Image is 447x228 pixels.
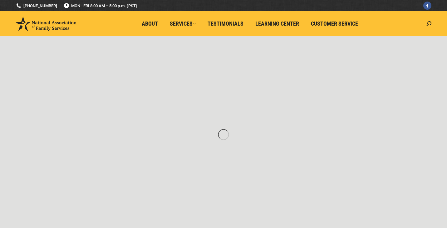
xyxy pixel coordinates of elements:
[170,20,196,27] span: Services
[307,18,362,30] a: Customer Service
[255,20,299,27] span: Learning Center
[16,3,57,9] a: [PHONE_NUMBER]
[251,18,303,30] a: Learning Center
[16,17,76,31] img: National Association of Family Services
[137,18,162,30] a: About
[208,20,243,27] span: Testimonials
[63,3,137,9] span: MON - FRI 8:00 AM – 5:00 p.m. (PST)
[142,20,158,27] span: About
[423,2,431,10] a: Facebook page opens in new window
[203,18,248,30] a: Testimonials
[311,20,358,27] span: Customer Service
